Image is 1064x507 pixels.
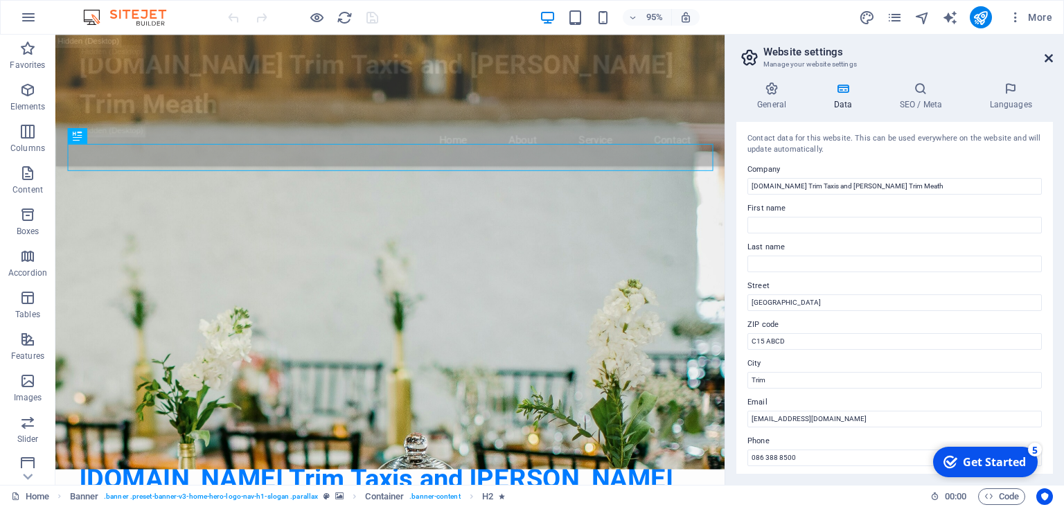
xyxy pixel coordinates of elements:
[747,133,1042,156] div: Contact data for this website. This can be used everywhere on the website and will update automat...
[17,226,39,237] p: Boxes
[736,82,813,111] h4: General
[12,184,43,195] p: Content
[8,267,47,278] p: Accordion
[10,143,45,154] p: Columns
[747,317,1042,333] label: ZIP code
[747,394,1042,411] label: Email
[747,355,1042,372] label: City
[409,488,460,505] span: . banner-content
[945,488,966,505] span: 00 00
[887,9,903,26] button: pages
[11,488,49,505] a: Click to cancel selection. Double-click to open Pages
[482,488,493,505] span: Click to select. Double-click to edit
[914,9,931,26] button: navigator
[859,10,875,26] i: Design (Ctrl+Alt+Y)
[942,9,959,26] button: text_generator
[365,488,404,505] span: Click to select. Double-click to edit
[914,10,930,26] i: Navigator
[103,1,117,15] div: 5
[747,200,1042,217] label: First name
[942,10,958,26] i: AI Writer
[973,10,988,26] i: Publish
[337,10,353,26] i: Reload page
[680,11,692,24] i: On resize automatically adjust zoom level to fit chosen device.
[859,9,876,26] button: design
[336,9,353,26] button: reload
[763,46,1053,58] h2: Website settings
[623,9,672,26] button: 95%
[308,9,325,26] button: Click here to leave preview mode and continue editing
[14,392,42,403] p: Images
[763,58,1025,71] h3: Manage your website settings
[747,239,1042,256] label: Last name
[11,350,44,362] p: Features
[1036,488,1053,505] button: Usercentrics
[1009,10,1052,24] span: More
[747,278,1042,294] label: Street
[955,491,957,501] span: :
[104,488,318,505] span: . banner .preset-banner-v3-home-hero-logo-nav-h1-slogan .parallax
[38,13,101,28] div: Get Started
[747,161,1042,178] label: Company
[70,488,506,505] nav: breadcrumb
[747,472,1042,488] label: Mobile
[968,82,1053,111] h4: Languages
[499,492,505,500] i: Element contains an animation
[970,6,992,28] button: publish
[70,488,99,505] span: Click to select. Double-click to edit
[10,101,46,112] p: Elements
[644,9,666,26] h6: 95%
[813,82,878,111] h4: Data
[17,434,39,445] p: Slider
[335,492,344,500] i: This element contains a background
[323,492,330,500] i: This element is a customizable preset
[984,488,1019,505] span: Code
[10,60,45,71] p: Favorites
[978,488,1025,505] button: Code
[878,82,968,111] h4: SEO / Meta
[747,433,1042,450] label: Phone
[887,10,903,26] i: Pages (Ctrl+Alt+S)
[930,488,967,505] h6: Session time
[8,6,113,36] div: Get Started 5 items remaining, 0% complete
[1003,6,1058,28] button: More
[15,309,40,320] p: Tables
[80,9,184,26] img: Editor Logo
